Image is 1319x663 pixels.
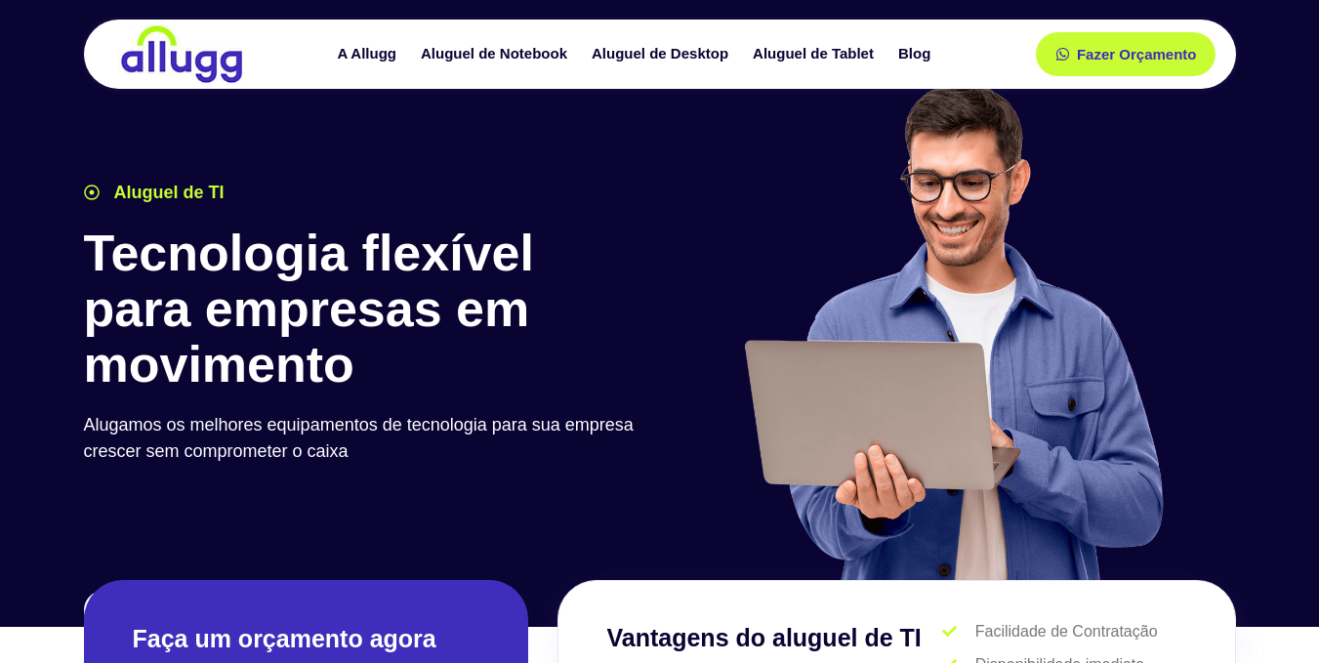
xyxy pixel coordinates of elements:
a: A Allugg [327,37,411,71]
h2: Faça um orçamento agora [133,623,479,655]
a: Fazer Orçamento [1036,32,1216,76]
span: Aluguel de TI [109,180,225,206]
a: Aluguel de Notebook [411,37,582,71]
span: Fazer Orçamento [1077,47,1197,62]
a: Aluguel de Desktop [582,37,743,71]
img: aluguel de ti para startups [737,82,1168,580]
p: Alugamos os melhores equipamentos de tecnologia para sua empresa crescer sem comprometer o caixa [84,412,650,465]
h3: Vantagens do aluguel de TI [607,620,943,657]
a: Aluguel de Tablet [743,37,888,71]
span: Facilidade de Contratação [970,620,1158,643]
h1: Tecnologia flexível para empresas em movimento [84,226,650,394]
a: Blog [888,37,945,71]
img: locação de TI é Allugg [118,24,245,84]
